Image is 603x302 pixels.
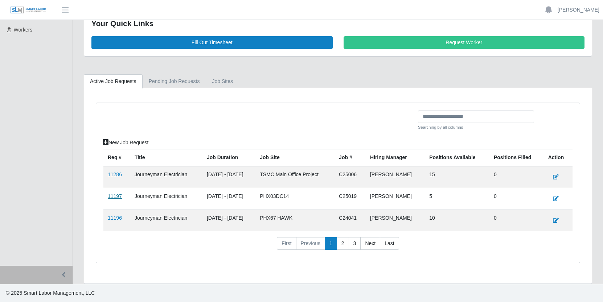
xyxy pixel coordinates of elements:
div: Your Quick Links [91,18,584,29]
a: 2 [337,237,349,250]
td: [PERSON_NAME] [366,210,425,231]
a: Pending Job Requests [143,74,206,88]
a: Fill Out Timesheet [91,36,333,49]
th: Action [544,149,573,166]
a: 11286 [108,171,122,177]
a: 3 [349,237,361,250]
td: 0 [489,166,544,188]
td: 0 [489,188,544,210]
th: Positions Available [425,149,489,166]
td: 15 [425,166,489,188]
td: [DATE] - [DATE] [202,188,255,210]
a: Active Job Requests [84,74,143,88]
td: Journeyman Electrician [130,210,202,231]
th: Job Duration [202,149,255,166]
a: New Job Request [98,136,153,149]
td: 10 [425,210,489,231]
a: Request Worker [344,36,585,49]
td: TSMC Main Office Project [255,166,335,188]
td: [DATE] - [DATE] [202,210,255,231]
td: Journeyman Electrician [130,166,202,188]
a: 11196 [108,215,122,221]
span: Workers [14,27,33,33]
td: PHX67 HAWK [255,210,335,231]
a: 11197 [108,193,122,199]
td: PHX03DC14 [255,188,335,210]
th: Hiring Manager [366,149,425,166]
a: job sites [206,74,239,88]
td: C24041 [335,210,366,231]
td: [PERSON_NAME] [366,166,425,188]
a: [PERSON_NAME] [558,6,599,14]
small: Searching by all columns [418,124,534,131]
td: 5 [425,188,489,210]
td: C25006 [335,166,366,188]
th: Positions Filled [489,149,544,166]
th: Job # [335,149,366,166]
td: Journeyman Electrician [130,188,202,210]
a: Last [380,237,399,250]
img: SLM Logo [10,6,46,14]
td: [PERSON_NAME] [366,188,425,210]
a: 1 [325,237,337,250]
th: Title [130,149,202,166]
th: Req # [103,149,130,166]
th: job site [255,149,335,166]
span: © 2025 Smart Labor Management, LLC [6,290,95,296]
a: Next [360,237,380,250]
td: 0 [489,210,544,231]
td: C25019 [335,188,366,210]
nav: pagination [103,237,573,256]
td: [DATE] - [DATE] [202,166,255,188]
